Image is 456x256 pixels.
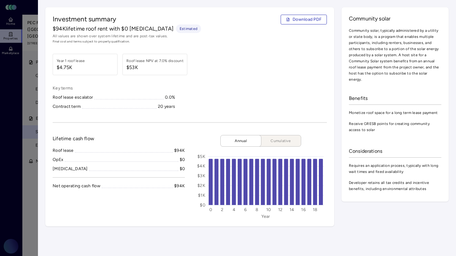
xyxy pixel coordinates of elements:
text: $4K [197,163,205,169]
span: Cumulative [265,138,296,144]
span: Monetize roof space for a long term lease payment [349,110,441,116]
div: OpEx [53,156,63,163]
div: 0.0% [165,94,175,101]
div: $0 [180,166,185,172]
button: Download PDF [281,15,327,24]
text: 12 [278,207,283,212]
span: $94K lifetime roof rent with $0 [MEDICAL_DATA] [53,25,174,33]
div: 20 years [158,103,175,110]
text: 8 [256,207,258,212]
text: 2 [221,207,223,212]
div: Roof lease escalator [53,94,93,101]
text: 18 [313,207,318,212]
span: Community solar, typically administered by a utility or state body, is a program that enables mul... [349,27,441,82]
text: 0 [209,207,212,212]
div: Benefits [349,92,441,105]
div: Roof lease NPV at 7.0% discount [126,58,184,64]
span: Annual [226,138,256,144]
span: Download PDF [293,16,322,23]
text: $2K [197,183,205,188]
text: 16 [301,207,306,212]
text: 14 [290,207,294,212]
div: Roof lease [53,147,74,154]
span: Lifetime cash flow [53,135,94,142]
text: 6 [244,207,247,212]
span: $53K [126,64,184,71]
text: 4 [233,207,235,212]
span: Estimated [180,26,197,32]
div: [MEDICAL_DATA] [53,166,88,172]
div: $94K [174,147,185,154]
span: All values are shown over system lifetime and are post-tax values. [53,33,327,39]
div: Contract term [53,103,81,110]
text: 10 [266,207,271,212]
text: Year [262,214,270,219]
text: $5K [197,154,205,159]
div: Net operating cash flow [53,183,100,189]
text: $1K [198,193,205,198]
span: Requires an application process, typically with long wait times and fixed availability [349,163,441,175]
div: $94K [174,183,185,189]
span: Final cost and terms subject to property qualification. [53,39,327,44]
span: Receive GRESB points for creating community access to solar [349,121,441,133]
div: Year 1 roof lease [57,58,85,64]
span: Developer retains all tax credits and incentive benefits, including environmental attributes [349,180,441,192]
text: $3K [197,173,205,178]
span: Key terms [53,85,175,92]
span: Community solar [349,15,441,23]
div: Considerations [349,145,441,158]
text: $0 [200,203,205,208]
div: $0 [180,156,185,163]
span: $4.75K [57,64,85,71]
span: Investment summary [53,15,116,24]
